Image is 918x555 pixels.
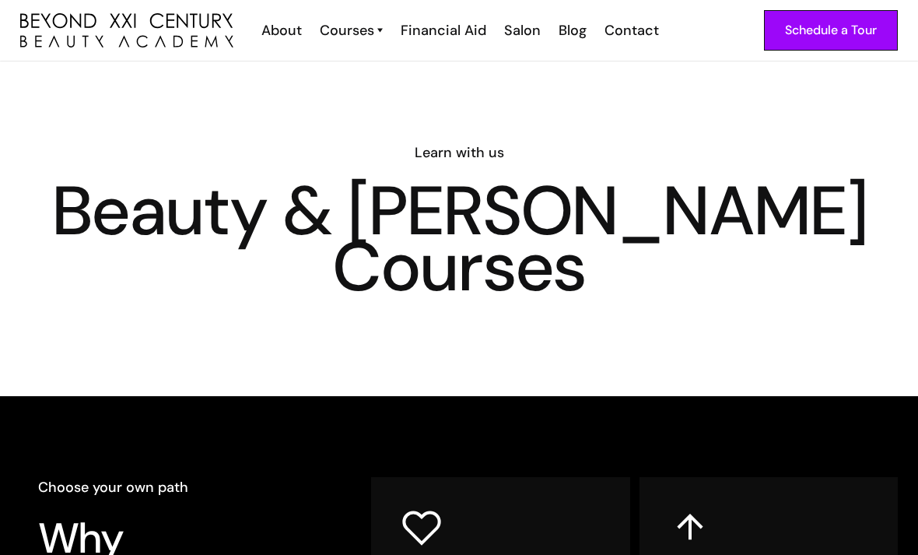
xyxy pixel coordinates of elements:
img: heart icon [401,508,442,548]
a: home [20,13,233,47]
h1: Beauty & [PERSON_NAME] Courses [20,183,898,295]
img: up arrow [670,508,710,548]
div: Salon [504,20,541,40]
img: beyond 21st century beauty academy logo [20,13,233,47]
h6: Learn with us [20,142,898,163]
a: Salon [494,20,548,40]
a: Courses [320,20,383,40]
div: Schedule a Tour [785,20,877,40]
a: Schedule a Tour [764,10,898,51]
a: Contact [594,20,667,40]
div: About [261,20,302,40]
div: Blog [559,20,587,40]
a: About [251,20,310,40]
a: Blog [548,20,594,40]
a: Financial Aid [391,20,494,40]
div: Financial Aid [401,20,486,40]
h6: Choose your own path [38,477,342,497]
div: Courses [320,20,374,40]
div: Contact [604,20,659,40]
